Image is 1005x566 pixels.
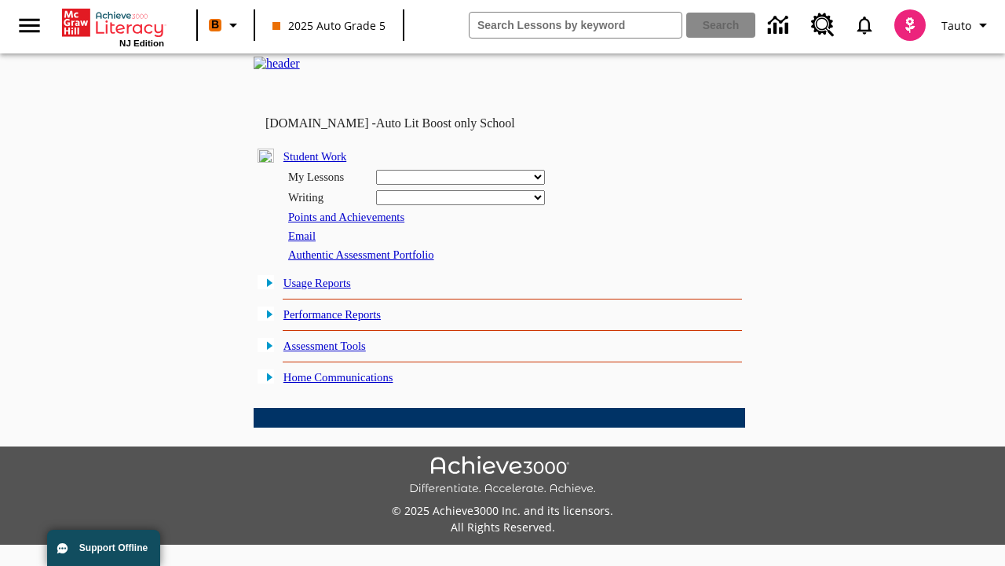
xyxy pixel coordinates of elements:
[376,116,515,130] nobr: Auto Lit Boost only School
[258,369,274,384] img: plus.gif
[758,4,802,47] a: Data Center
[844,5,885,46] a: Notifications
[265,116,554,130] td: [DOMAIN_NAME] -
[6,2,53,49] button: Open side menu
[258,275,274,289] img: plus.gif
[79,542,148,553] span: Support Offline
[288,191,367,204] div: Writing
[283,340,366,352] a: Assessment Tools
[258,149,274,163] img: minus.gif
[941,17,971,34] span: Tauto
[894,9,926,41] img: avatar image
[409,456,596,496] img: Achieve3000 Differentiate Accelerate Achieve
[885,5,935,46] button: Select a new avatar
[283,150,346,163] a: Student Work
[258,338,274,352] img: plus.gif
[288,230,316,242] a: Email
[935,11,999,39] button: Profile/Settings
[62,6,164,48] div: Home
[47,530,160,566] button: Support Offline
[272,17,386,34] span: 2025 Auto Grade 5
[283,371,393,384] a: Home Communications
[119,39,164,48] span: NJ Edition
[470,13,682,38] input: search field
[802,4,844,46] a: Resource Center, Will open in new tab
[258,307,274,321] img: plus.gif
[211,15,219,35] span: B
[288,211,404,223] a: Points and Achievements
[283,277,351,289] a: Usage Reports
[288,248,434,261] a: Authentic Assessment Portfolio
[254,57,300,71] img: header
[203,11,249,39] button: Boost Class color is orange. Change class color
[283,308,381,321] a: Performance Reports
[288,171,367,184] div: My Lessons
